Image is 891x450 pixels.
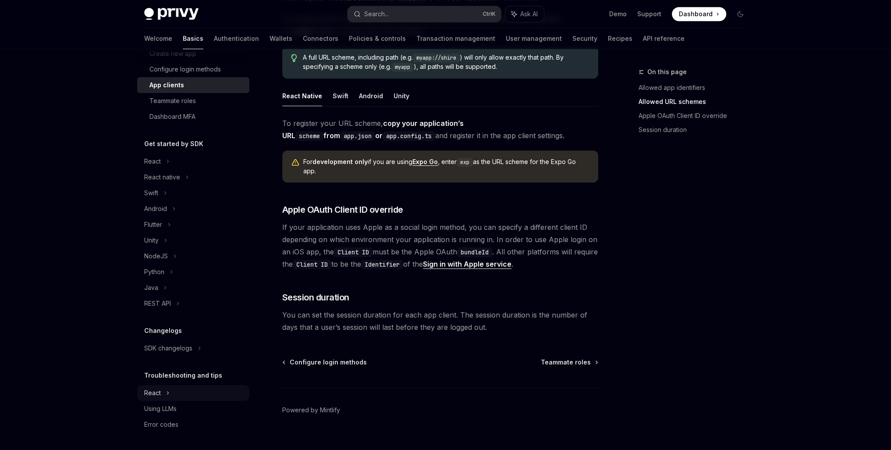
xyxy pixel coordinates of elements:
[144,8,199,20] img: dark logo
[679,10,713,18] span: Dashboard
[144,188,158,198] div: Swift
[291,158,300,167] svg: Warning
[137,401,249,417] a: Using LLMs
[282,86,322,106] button: React Native
[303,157,589,175] div: For if you are using , enter as the URL scheme for the Expo Go app.
[137,417,249,432] a: Error codes
[639,81,754,95] a: Allowed app identifiers
[643,28,685,49] a: API reference
[137,109,249,125] a: Dashboard MFA
[144,219,162,230] div: Flutter
[282,221,598,270] span: If your application uses Apple as a social login method, you can specify a different client ID de...
[270,28,292,49] a: Wallets
[144,139,203,149] h5: Get started by SDK
[349,28,406,49] a: Policies & controls
[340,131,375,141] code: app.json
[506,28,562,49] a: User management
[541,358,591,367] span: Teammate roles
[348,6,501,22] button: Search...CtrlK
[608,28,632,49] a: Recipes
[637,10,661,18] a: Support
[333,86,348,106] button: Swift
[639,109,754,123] a: Apple OAuth Client ID override
[457,158,473,167] code: exp
[183,28,203,49] a: Basics
[541,358,597,367] a: Teammate roles
[609,10,627,18] a: Demo
[137,93,249,109] a: Teammate roles
[149,64,221,75] div: Configure login methods
[413,54,460,62] code: myapp://shire
[572,28,597,49] a: Security
[144,343,192,354] div: SDK changelogs
[144,172,180,182] div: React native
[282,406,340,414] a: Powered by Mintlify
[214,28,259,49] a: Authentication
[290,358,367,367] span: Configure login methods
[303,28,338,49] a: Connectors
[483,11,496,18] span: Ctrl K
[647,67,687,77] span: On this page
[144,404,177,414] div: Using LLMs
[639,95,754,109] a: Allowed URL schemes
[312,158,368,165] strong: development only
[361,260,403,269] code: Identifier
[334,247,373,257] code: Client ID
[303,53,589,71] span: A full URL scheme, including path (e.g. ) will only allow exactly that path. By specifying a sche...
[144,204,167,214] div: Android
[293,260,331,269] code: Client ID
[144,235,159,246] div: Unity
[144,28,172,49] a: Welcome
[144,282,158,293] div: Java
[416,28,495,49] a: Transaction management
[394,86,409,106] button: Unity
[144,325,182,336] h5: Changelogs
[137,77,249,93] a: App clients
[412,158,438,166] a: Expo Go
[639,123,754,137] a: Session duration
[144,156,161,167] div: React
[282,204,403,216] span: Apple OAuth Client ID override
[149,96,196,106] div: Teammate roles
[144,419,178,430] div: Error codes
[144,388,161,398] div: React
[391,63,414,71] code: myapp
[423,260,511,269] a: Sign in with Apple service
[282,291,349,304] span: Session duration
[505,6,544,22] button: Ask AI
[144,370,222,381] h5: Troubleshooting and tips
[520,10,538,18] span: Ask AI
[144,251,168,261] div: NodeJS
[149,111,195,122] div: Dashboard MFA
[359,86,383,106] button: Android
[282,309,598,333] span: You can set the session duration for each app client. The session duration is the number of days ...
[364,9,389,19] div: Search...
[137,61,249,77] a: Configure login methods
[149,80,184,90] div: App clients
[144,267,164,277] div: Python
[295,131,323,141] code: scheme
[672,7,726,21] a: Dashboard
[457,247,492,257] code: bundleId
[282,119,464,140] strong: copy your application’s URL from or
[383,131,435,141] code: app.config.ts
[144,298,171,309] div: REST API
[291,54,297,62] svg: Tip
[733,7,747,21] button: Toggle dark mode
[283,358,367,367] a: Configure login methods
[282,117,598,142] span: To register your URL scheme, and register it in the app client settings.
